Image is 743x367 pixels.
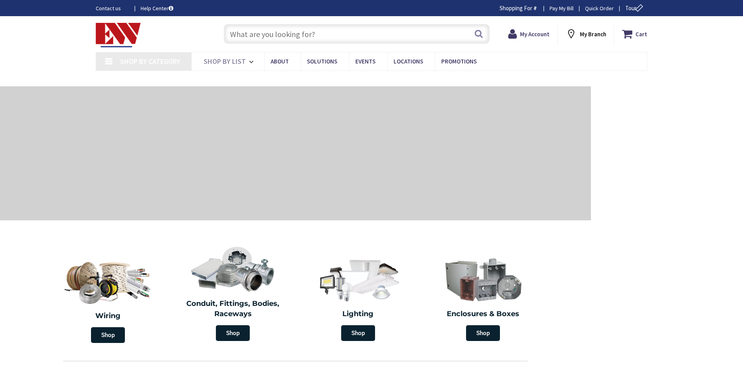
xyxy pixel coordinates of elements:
span: Tour [625,4,645,12]
a: Cart [622,27,647,41]
h2: Lighting [301,309,415,319]
a: Wiring Shop [45,252,171,347]
strong: My Account [520,30,550,38]
span: Promotions [441,58,477,65]
a: Pay My Bill [550,4,574,12]
input: What are you looking for? [224,24,490,44]
span: Locations [394,58,423,65]
span: Shopping For [500,4,532,12]
span: Solutions [307,58,337,65]
a: Help Center [141,4,173,12]
span: Shop [91,327,125,343]
span: Shop [466,325,500,341]
a: Quick Order [585,4,614,12]
a: Lighting Shop [297,252,419,345]
strong: # [533,4,537,12]
img: Electrical Wholesalers, Inc. [96,23,141,47]
div: My Branch [566,27,606,41]
span: About [271,58,289,65]
h2: Wiring [49,311,167,321]
span: Events [355,58,375,65]
a: My Account [508,27,550,41]
span: Shop By Category [120,57,180,66]
span: Shop [216,325,250,341]
span: Shop By List [204,57,246,66]
h2: Enclosures & Boxes [427,309,540,319]
strong: My Branch [580,30,606,38]
a: Conduit, Fittings, Bodies, Raceways Shop [173,242,294,345]
span: Shop [341,325,375,341]
a: Enclosures & Boxes Shop [423,252,544,345]
a: Contact us [96,4,128,12]
strong: Cart [635,27,647,41]
h2: Conduit, Fittings, Bodies, Raceways [176,299,290,319]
